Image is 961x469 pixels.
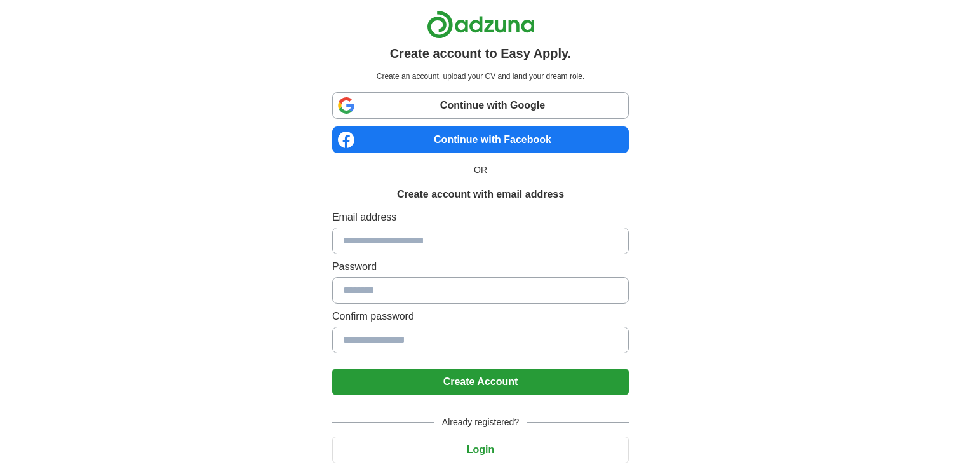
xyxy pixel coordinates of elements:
[332,210,629,225] label: Email address
[434,416,527,429] span: Already registered?
[332,444,629,455] a: Login
[335,71,626,82] p: Create an account, upload your CV and land your dream role.
[332,369,629,395] button: Create Account
[332,437,629,463] button: Login
[390,44,572,63] h1: Create account to Easy Apply.
[332,92,629,119] a: Continue with Google
[332,259,629,275] label: Password
[397,187,564,202] h1: Create account with email address
[332,126,629,153] a: Continue with Facebook
[427,10,535,39] img: Adzuna logo
[466,163,495,177] span: OR
[332,309,629,324] label: Confirm password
